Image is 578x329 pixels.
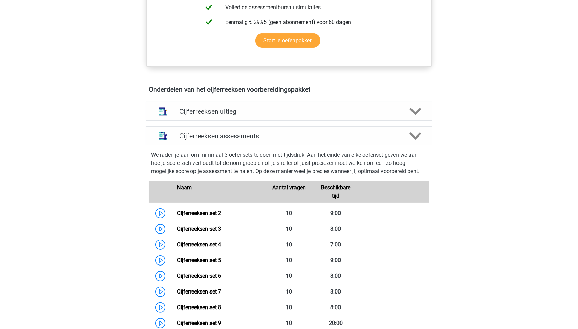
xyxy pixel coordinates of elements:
[265,184,312,200] div: Aantal vragen
[154,103,172,120] img: cijferreeksen uitleg
[255,33,320,48] a: Start je oefenpakket
[177,257,221,263] a: Cijferreeksen set 5
[143,102,435,121] a: uitleg Cijferreeksen uitleg
[177,273,221,279] a: Cijferreeksen set 6
[179,132,399,140] h4: Cijferreeksen assessments
[177,304,221,311] a: Cijferreeksen set 8
[143,126,435,145] a: assessments Cijferreeksen assessments
[177,210,221,216] a: Cijferreeksen set 2
[177,226,221,232] a: Cijferreeksen set 3
[179,108,399,115] h4: Cijferreeksen uitleg
[312,184,359,200] div: Beschikbare tijd
[154,127,172,145] img: cijferreeksen assessments
[172,184,265,200] div: Naam
[149,86,429,94] h4: Onderdelen van het cijferreeksen voorbereidingspakket
[177,241,221,248] a: Cijferreeksen set 4
[177,320,221,326] a: Cijferreeksen set 9
[151,151,427,175] p: We raden je aan om minimaal 3 oefensets te doen met tijdsdruk. Aan het einde van elke oefenset ge...
[177,288,221,295] a: Cijferreeksen set 7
